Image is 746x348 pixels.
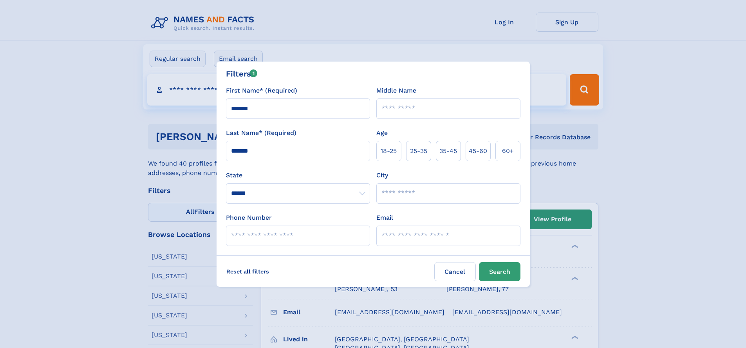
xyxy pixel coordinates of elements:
label: First Name* (Required) [226,86,297,95]
span: 35‑45 [439,146,457,156]
label: City [376,171,388,180]
div: Filters [226,68,258,80]
label: Reset all filters [221,262,274,281]
span: 60+ [502,146,514,156]
label: Phone Number [226,213,272,222]
label: State [226,171,370,180]
span: 25‑35 [410,146,427,156]
span: 45‑60 [469,146,487,156]
label: Middle Name [376,86,416,95]
label: Email [376,213,393,222]
span: 18‑25 [381,146,397,156]
button: Search [479,262,520,281]
label: Cancel [434,262,476,281]
label: Age [376,128,388,138]
label: Last Name* (Required) [226,128,296,138]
